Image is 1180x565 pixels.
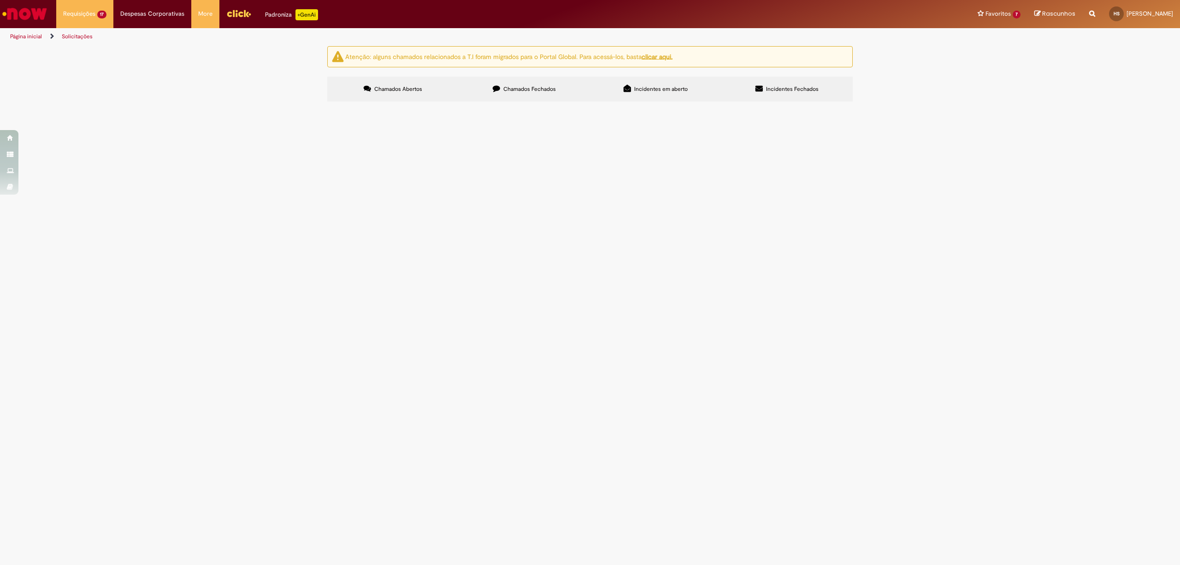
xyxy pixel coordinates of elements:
[10,33,42,40] a: Página inicial
[1042,9,1075,18] span: Rascunhos
[120,9,184,18] span: Despesas Corporativas
[642,52,673,60] a: clicar aqui.
[374,85,422,93] span: Chamados Abertos
[1127,10,1173,18] span: [PERSON_NAME]
[265,9,318,20] div: Padroniza
[62,33,93,40] a: Solicitações
[1034,10,1075,18] a: Rascunhos
[345,52,673,60] ng-bind-html: Atenção: alguns chamados relacionados a T.I foram migrados para o Portal Global. Para acessá-los,...
[766,85,819,93] span: Incidentes Fechados
[1013,11,1021,18] span: 7
[198,9,212,18] span: More
[295,9,318,20] p: +GenAi
[985,9,1011,18] span: Favoritos
[63,9,95,18] span: Requisições
[1,5,48,23] img: ServiceNow
[503,85,556,93] span: Chamados Fechados
[1114,11,1120,17] span: HS
[7,28,780,45] ul: Trilhas de página
[634,85,688,93] span: Incidentes em aberto
[97,11,106,18] span: 17
[226,6,251,20] img: click_logo_yellow_360x200.png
